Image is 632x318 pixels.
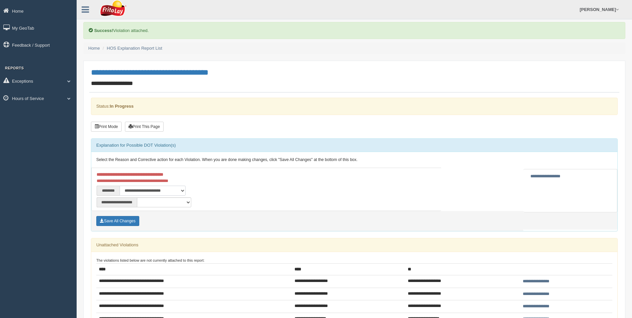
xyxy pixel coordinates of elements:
div: Violation attached. [83,22,625,39]
b: Success! [94,28,113,33]
div: Status: [91,98,618,115]
div: Select the Reason and Corrective action for each Violation. When you are done making changes, cli... [91,152,617,168]
button: Print Mode [91,122,122,132]
strong: In Progress [110,104,134,109]
button: Print This Page [125,122,164,132]
small: The violations listed below are not currently attached to this report: [96,258,205,262]
div: Unattached Violations [91,238,617,252]
div: Explanation for Possible DOT Violation(s) [91,139,617,152]
a: Home [88,46,100,51]
button: Save [96,216,139,226]
a: HOS Explanation Report List [107,46,162,51]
